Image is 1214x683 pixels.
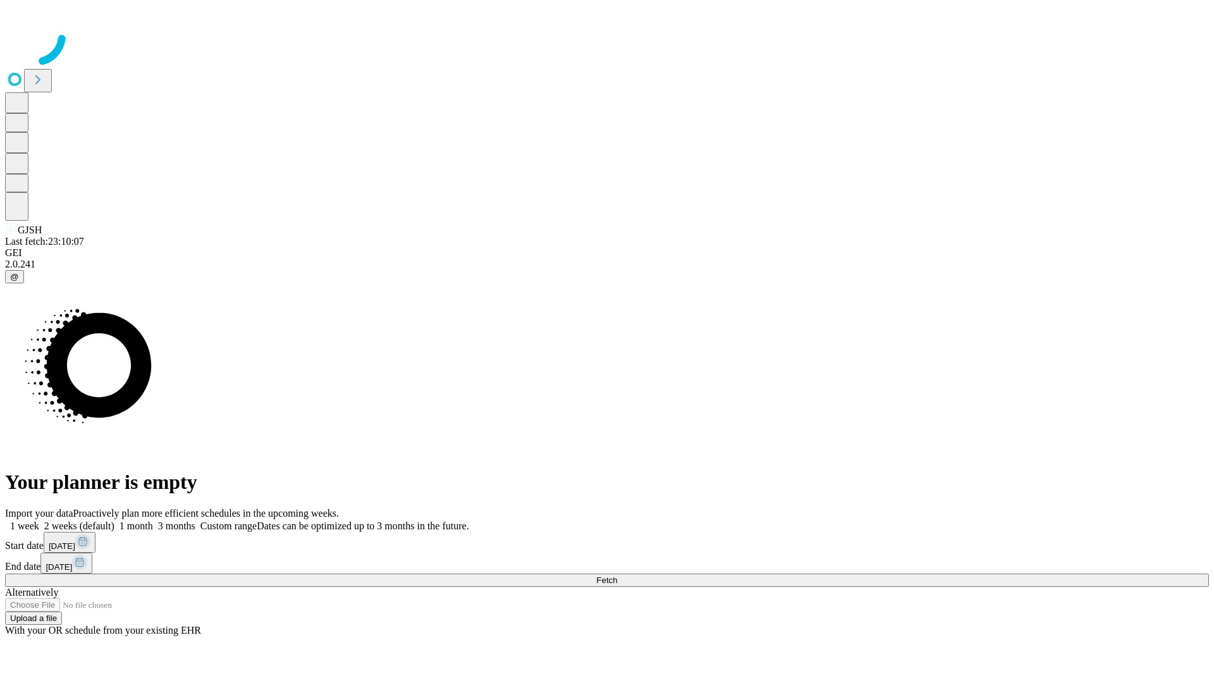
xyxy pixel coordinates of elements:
[5,587,58,598] span: Alternatively
[5,270,24,283] button: @
[596,575,617,585] span: Fetch
[73,508,339,519] span: Proactively plan more efficient schedules in the upcoming weeks.
[18,225,42,235] span: GJSH
[5,247,1209,259] div: GEI
[10,520,39,531] span: 1 week
[5,236,84,247] span: Last fetch: 23:10:07
[44,520,114,531] span: 2 weeks (default)
[200,520,257,531] span: Custom range
[5,553,1209,574] div: End date
[120,520,153,531] span: 1 month
[40,553,92,574] button: [DATE]
[5,471,1209,494] h1: Your planner is empty
[5,574,1209,587] button: Fetch
[5,259,1209,270] div: 2.0.241
[5,532,1209,553] div: Start date
[257,520,469,531] span: Dates can be optimized up to 3 months in the future.
[10,272,19,281] span: @
[5,625,201,636] span: With your OR schedule from your existing EHR
[49,541,75,551] span: [DATE]
[5,508,73,519] span: Import your data
[46,562,72,572] span: [DATE]
[44,532,95,553] button: [DATE]
[5,612,62,625] button: Upload a file
[158,520,195,531] span: 3 months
